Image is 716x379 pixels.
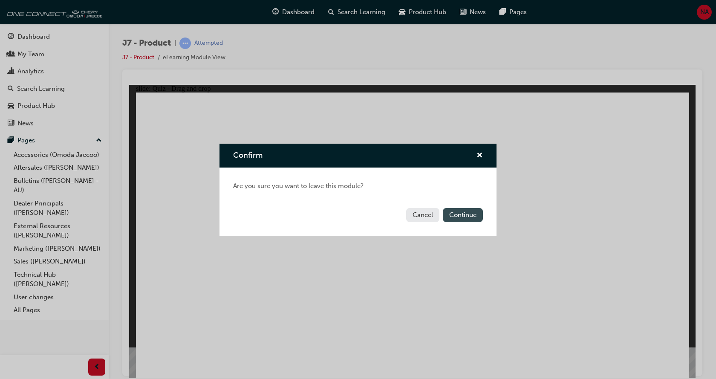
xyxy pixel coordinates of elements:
[219,168,497,205] div: Are you sure you want to leave this module?
[219,144,497,236] div: Confirm
[476,152,483,160] span: cross-icon
[233,150,263,160] span: Confirm
[476,150,483,161] button: cross-icon
[443,208,483,222] button: Continue
[406,208,439,222] button: Cancel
